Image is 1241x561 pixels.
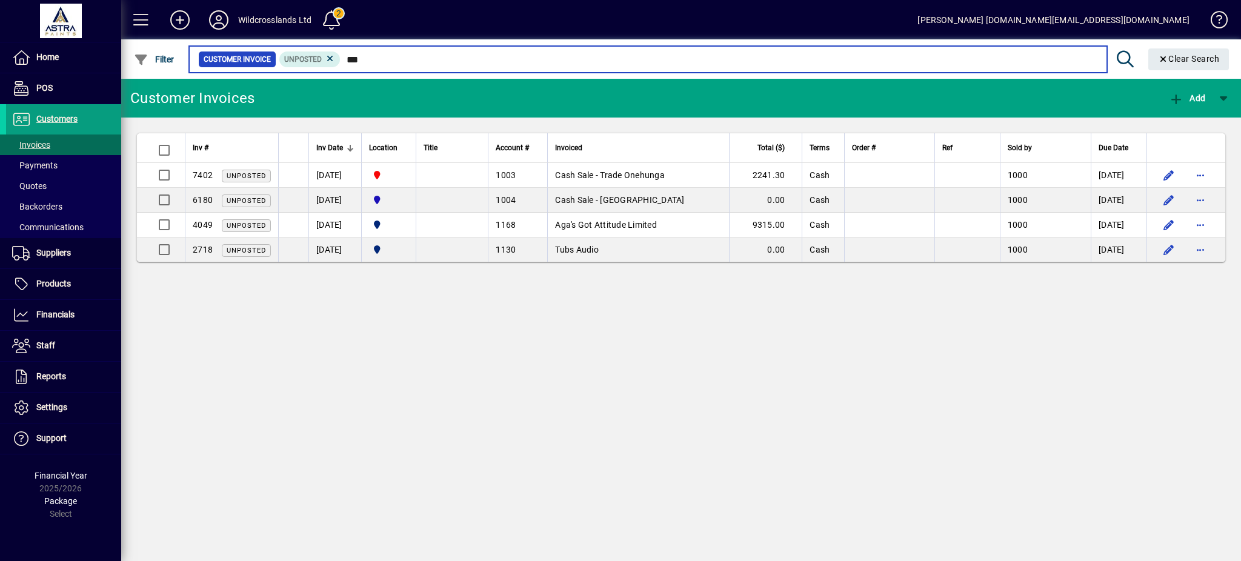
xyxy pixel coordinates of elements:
[193,170,213,180] span: 7402
[1159,190,1179,210] button: Edit
[1191,240,1210,259] button: More options
[36,248,71,257] span: Suppliers
[12,181,47,191] span: Quotes
[6,238,121,268] a: Suppliers
[6,73,121,104] a: POS
[852,141,927,154] div: Order #
[238,10,311,30] div: Wildcrosslands Ltd
[1091,188,1146,213] td: [DATE]
[555,220,657,230] span: Aga's Got Attitude Limited
[369,168,408,182] span: Onehunga
[308,237,361,262] td: [DATE]
[1008,141,1083,154] div: Sold by
[36,433,67,443] span: Support
[1191,215,1210,234] button: More options
[36,310,75,319] span: Financials
[1191,165,1210,185] button: More options
[1159,240,1179,259] button: Edit
[134,55,175,64] span: Filter
[737,141,796,154] div: Total ($)
[496,141,529,154] span: Account #
[6,331,121,361] a: Staff
[6,423,121,454] a: Support
[6,155,121,176] a: Payments
[36,340,55,350] span: Staff
[729,213,802,237] td: 9315.00
[6,217,121,237] a: Communications
[6,42,121,73] a: Home
[555,245,599,254] span: Tubs Audio
[227,247,266,254] span: Unposted
[193,195,213,205] span: 6180
[1091,213,1146,237] td: [DATE]
[130,88,255,108] div: Customer Invoices
[316,141,343,154] span: Inv Date
[1008,195,1028,205] span: 1000
[852,141,876,154] span: Order #
[369,218,408,231] span: Panmure
[193,141,271,154] div: Inv #
[555,195,684,205] span: Cash Sale - [GEOGRAPHIC_DATA]
[1159,165,1179,185] button: Edit
[308,163,361,188] td: [DATE]
[36,279,71,288] span: Products
[12,140,50,150] span: Invoices
[6,362,121,392] a: Reports
[36,83,53,93] span: POS
[1099,141,1139,154] div: Due Date
[1008,170,1028,180] span: 1000
[199,9,238,31] button: Profile
[227,197,266,205] span: Unposted
[496,245,516,254] span: 1130
[942,141,953,154] span: Ref
[1008,245,1028,254] span: 1000
[1202,2,1226,42] a: Knowledge Base
[424,141,481,154] div: Title
[1169,93,1205,103] span: Add
[12,202,62,211] span: Backorders
[1008,141,1032,154] span: Sold by
[917,10,1189,30] div: [PERSON_NAME] [DOMAIN_NAME][EMAIL_ADDRESS][DOMAIN_NAME]
[1159,215,1179,234] button: Edit
[6,196,121,217] a: Backorders
[161,9,199,31] button: Add
[227,222,266,230] span: Unposted
[284,55,322,64] span: Unposted
[1099,141,1128,154] span: Due Date
[279,51,341,67] mat-chip: Customer Invoice Status: Unposted
[1158,54,1220,64] span: Clear Search
[729,163,802,188] td: 2241.30
[942,141,993,154] div: Ref
[193,220,213,230] span: 4049
[193,141,208,154] span: Inv #
[369,141,408,154] div: Location
[810,195,830,205] span: Cash
[6,269,121,299] a: Products
[369,141,398,154] span: Location
[1166,87,1208,109] button: Add
[1091,163,1146,188] td: [DATE]
[810,170,830,180] span: Cash
[6,176,121,196] a: Quotes
[729,188,802,213] td: 0.00
[424,141,438,154] span: Title
[1008,220,1028,230] span: 1000
[1148,48,1229,70] button: Clear
[555,170,665,180] span: Cash Sale - Trade Onehunga
[35,471,87,480] span: Financial Year
[496,220,516,230] span: 1168
[193,245,213,254] span: 2718
[757,141,785,154] span: Total ($)
[204,53,271,65] span: Customer Invoice
[1091,237,1146,262] td: [DATE]
[496,170,516,180] span: 1003
[555,141,582,154] span: Invoiced
[369,243,408,256] span: Panmure
[496,195,516,205] span: 1004
[810,141,830,154] span: Terms
[36,52,59,62] span: Home
[308,188,361,213] td: [DATE]
[1191,190,1210,210] button: More options
[810,220,830,230] span: Cash
[308,213,361,237] td: [DATE]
